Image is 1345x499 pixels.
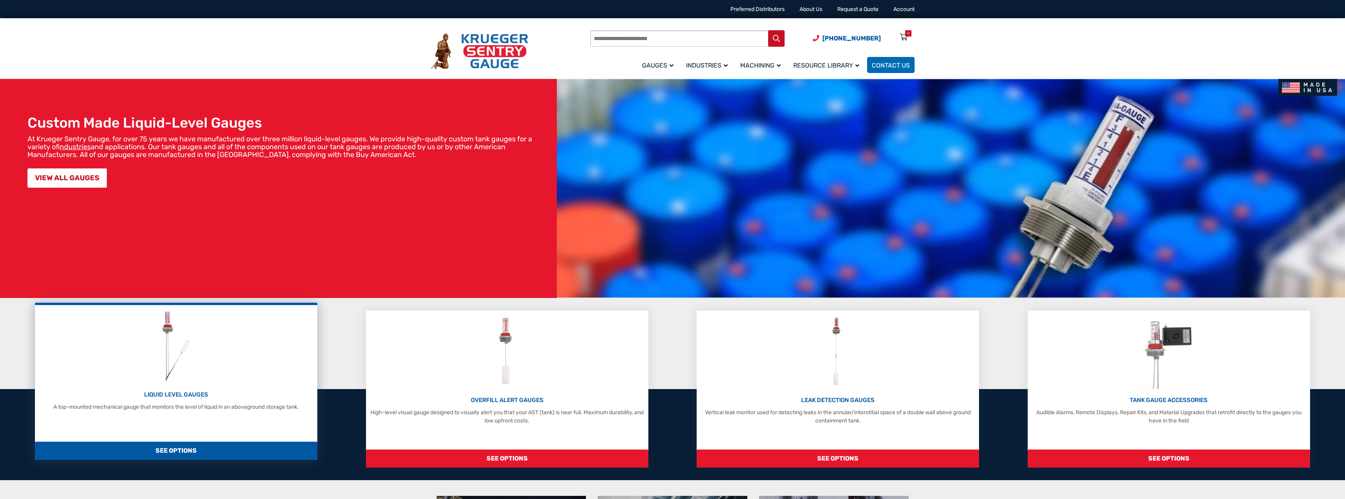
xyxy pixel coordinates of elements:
[366,450,648,468] span: SEE OPTIONS
[1028,311,1310,468] a: Tank Gauge Accessories TANK GAUGE ACCESSORIES Audible Alarms, Remote Displays, Repair Kits, and M...
[697,311,979,468] a: Leak Detection Gauges LEAK DETECTION GAUGES Vertical leak monitor used for detecting leaks in the...
[1137,314,1200,389] img: Tank Gauge Accessories
[736,56,789,74] a: Machining
[557,79,1345,298] img: bg_hero_bannerksentry
[686,62,728,69] span: Industries
[793,62,859,69] span: Resource Library
[1032,396,1306,405] p: TANK GAUGE ACCESSORIES
[697,450,979,468] span: SEE OPTIONS
[813,33,881,43] a: Phone Number (920) 434-8860
[370,396,644,405] p: OVERFILL ALERT GAUGES
[431,33,528,69] img: Krueger Sentry Gauge
[1028,450,1310,468] span: SEE OPTIONS
[701,396,975,405] p: LEAK DETECTION GAUGES
[60,143,91,151] a: industries
[872,62,910,69] span: Contact Us
[39,403,313,411] p: A top-mounted mechanical gauge that monitors the level of liquid in an aboveground storage tank.
[789,56,867,74] a: Resource Library
[27,114,553,131] h1: Custom Made Liquid-Level Gauges
[730,6,785,13] a: Preferred Distributors
[800,6,822,13] a: About Us
[893,6,915,13] a: Account
[27,168,107,188] a: VIEW ALL GAUGES
[642,62,673,69] span: Gauges
[370,408,644,425] p: High-level visual gauge designed to visually alert you that your AST (tank) is near full. Maximum...
[35,442,317,460] span: SEE OPTIONS
[822,314,853,389] img: Leak Detection Gauges
[39,390,313,399] p: LIQUID LEVEL GAUGES
[1278,79,1337,96] img: Made In USA
[27,135,553,159] p: At Krueger Sentry Gauge, for over 75 years we have manufactured over three million liquid-level g...
[637,56,681,74] a: Gauges
[681,56,736,74] a: Industries
[156,309,197,384] img: Liquid Level Gauges
[1032,408,1306,425] p: Audible Alarms, Remote Displays, Repair Kits, and Material Upgrades that retrofit directly to the...
[740,62,781,69] span: Machining
[701,408,975,425] p: Vertical leak monitor used for detecting leaks in the annular/interstitial space of a double wall...
[837,6,878,13] a: Request a Quote
[822,35,881,42] span: [PHONE_NUMBER]
[907,30,909,37] div: 0
[366,311,648,468] a: Overfill Alert Gauges OVERFILL ALERT GAUGES High-level visual gauge designed to visually alert yo...
[35,303,317,460] a: Liquid Level Gauges LIQUID LEVEL GAUGES A top-mounted mechanical gauge that monitors the level of...
[867,57,915,73] a: Contact Us
[490,314,525,389] img: Overfill Alert Gauges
